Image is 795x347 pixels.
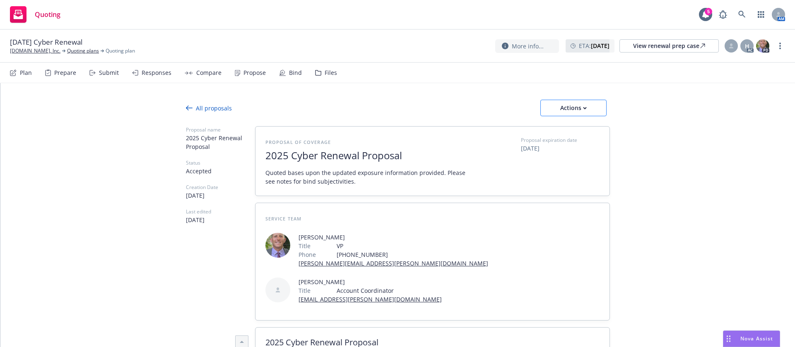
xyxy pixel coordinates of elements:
span: [DATE] [186,191,255,200]
span: Proposal name [186,126,255,134]
div: Submit [99,69,119,76]
span: [DATE] Cyber Renewal [10,37,82,47]
div: Bind [289,69,302,76]
span: Quoting plan [106,47,135,55]
a: View renewal prep case [619,39,719,53]
span: Account Coordinator [337,286,442,295]
a: Report a Bug [715,6,731,23]
span: Title [299,242,311,250]
span: Quoted bases upon the updated exposure information provided. Please see notes for bind subjectivi... [265,168,468,186]
img: employee photo [265,233,290,258]
span: [PHONE_NUMBER] [337,250,488,259]
span: [PERSON_NAME] [299,233,488,242]
span: Accepted [186,167,255,175]
a: [EMAIL_ADDRESS][PERSON_NAME][DOMAIN_NAME] [299,295,442,303]
span: Proposal of coverage [265,139,331,145]
div: All proposals [186,104,232,112]
a: Switch app [753,6,769,23]
a: [DOMAIN_NAME], Inc. [10,47,60,55]
div: Actions [554,100,593,116]
span: 2025 Cyber Renewal Proposal [265,150,468,162]
a: [PERSON_NAME][EMAIL_ADDRESS][PERSON_NAME][DOMAIN_NAME] [299,259,488,267]
a: Quoting plans [67,47,99,55]
button: More info... [495,39,559,53]
div: Files [325,69,337,76]
div: Drag to move [723,331,734,347]
a: Search [734,6,750,23]
span: Title [299,286,311,295]
a: Quoting [7,3,64,26]
div: Propose [243,69,266,76]
span: Creation Date [186,184,255,191]
div: Responses [142,69,171,76]
span: 2025 Cyber Renewal Proposal [186,134,255,151]
button: Nova Assist [723,330,780,347]
span: [PERSON_NAME] [299,278,442,286]
div: Compare [196,69,222,76]
span: ETA : [579,41,609,50]
button: Actions [540,100,607,116]
a: more [775,41,785,51]
span: H [745,42,749,50]
div: Prepare [54,69,76,76]
span: Service Team [265,215,301,222]
div: View renewal prep case [633,40,705,52]
span: More info... [512,42,544,50]
span: Last edited [186,208,255,215]
img: photo [756,39,769,53]
span: Proposal expiration date [521,136,577,144]
span: Status [186,159,255,167]
strong: [DATE] [591,42,609,50]
span: [DATE] [186,215,255,224]
span: Phone [299,250,316,259]
span: Quoting [35,11,60,18]
span: Nova Assist [740,335,773,342]
span: [DATE] [521,144,600,153]
div: 5 [705,8,712,15]
div: Plan [20,69,32,76]
span: VP [337,242,488,250]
